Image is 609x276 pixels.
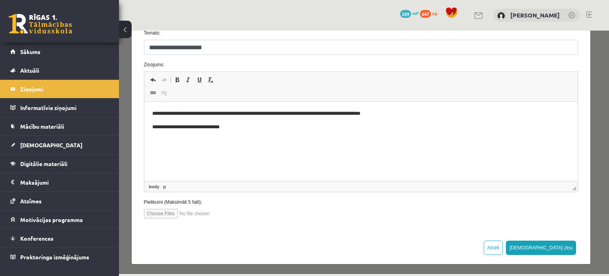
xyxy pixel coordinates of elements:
legend: Informatīvie ziņojumi [20,98,109,117]
span: Atzīmes [20,197,42,205]
a: body elements [29,152,42,160]
span: Mērogot [453,156,457,160]
a: Proktoringa izmēģinājums [10,248,109,266]
a: Informatīvie ziņojumi [10,98,109,117]
a: [PERSON_NAME] [510,11,560,19]
a: Digitālie materiāli [10,154,109,173]
a: Motivācijas programma [10,210,109,229]
a: Konferences [10,229,109,247]
a: Rīgas 1. Tālmācības vidusskola [9,14,72,34]
legend: Maksājumi [20,173,109,191]
span: Digitālie materiāli [20,160,67,167]
span: 647 [420,10,431,18]
a: Atsaistīt [40,57,51,68]
span: mP [412,10,419,16]
a: Pasvītrojums (vadīšanas taustiņš+U) [75,44,86,54]
span: Motivācijas programma [20,216,83,223]
a: Maksājumi [10,173,109,191]
a: Noņemt stilus [86,44,97,54]
a: Atkārtot (vadīšanas taustiņš+Y) [40,44,51,54]
legend: Ziņojumi [20,80,109,98]
a: [DEMOGRAPHIC_DATA] [10,136,109,154]
a: 647 xp [420,10,441,16]
iframe: Bagātinātā teksta redaktors, wiswyg-editor-47024826716940-1756990590-748 [25,71,459,151]
a: Mācību materiāli [10,117,109,135]
a: p elements [43,152,49,160]
button: [DEMOGRAPHIC_DATA] ziņu [387,210,458,224]
img: Olivers Mortukāns [497,12,505,20]
span: [DEMOGRAPHIC_DATA] [20,141,82,149]
span: 229 [400,10,411,18]
a: Atzīmes [10,192,109,210]
a: Ziņojumi [10,80,109,98]
span: Aktuāli [20,67,39,74]
span: Proktoringa izmēģinājums [20,253,89,261]
label: Ziņojums: [19,31,465,38]
a: Aktuāli [10,61,109,79]
a: Atcelt (vadīšanas taustiņš+Z) [29,44,40,54]
a: Slīpraksts (vadīšanas taustiņš+I) [64,44,75,54]
button: Atcelt [365,210,384,224]
span: Sākums [20,48,40,55]
a: 229 mP [400,10,419,16]
span: Konferences [20,235,54,242]
a: Treknraksts (vadīšanas taustiņš+B) [53,44,64,54]
span: xp [432,10,437,16]
a: Sākums [10,42,109,61]
label: Pielikumi (Maksimāli 5 faili): [19,168,465,175]
span: Mācību materiāli [20,123,64,130]
a: Saite (vadīšanas taustiņš+K) [29,57,40,68]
